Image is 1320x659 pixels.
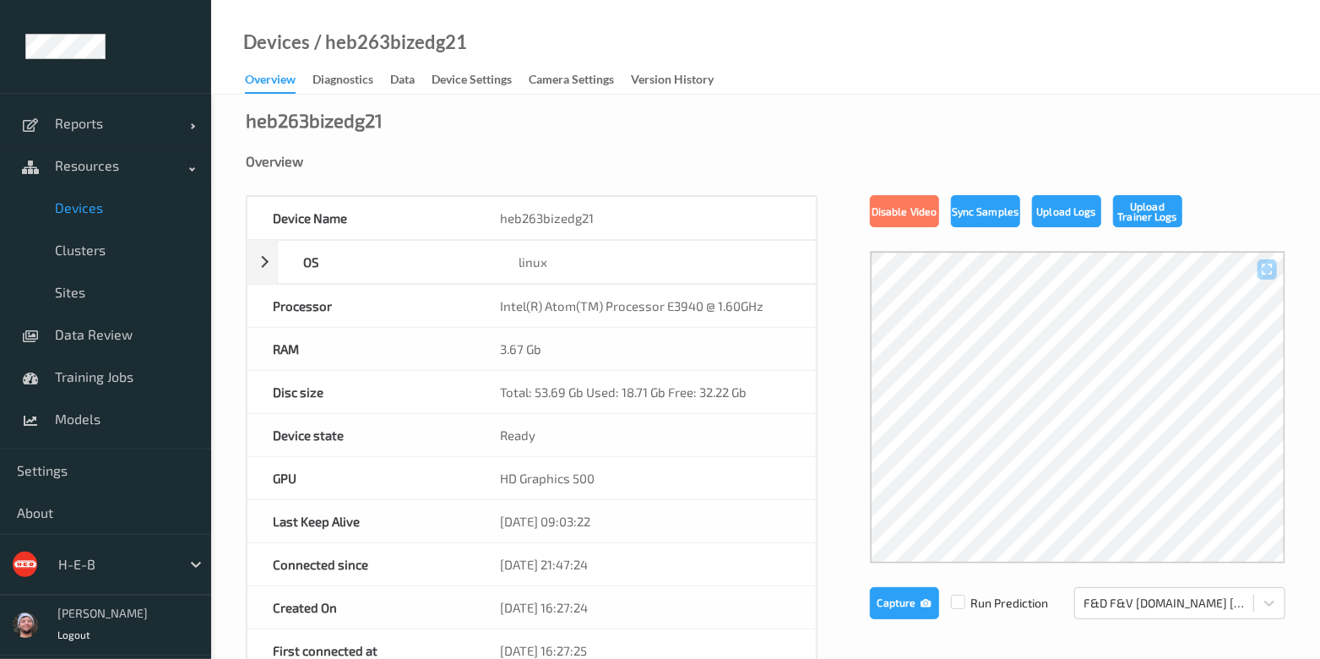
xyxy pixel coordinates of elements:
div: heb263bizedg21 [246,112,383,128]
div: Overview [245,71,296,94]
div: [DATE] 09:03:22 [475,500,816,542]
button: Upload Logs [1032,195,1101,227]
div: Camera Settings [529,71,614,92]
div: / heb263bizedg21 [310,34,467,51]
div: Data [390,71,415,92]
div: RAM [247,328,475,370]
div: linux [493,241,816,283]
div: OS [278,241,493,283]
div: Created On [247,586,475,629]
a: Data [390,68,432,92]
a: Overview [245,68,312,94]
a: Devices [243,34,310,51]
div: GPU [247,457,475,499]
a: Camera Settings [529,68,631,92]
div: HD Graphics 500 [475,457,816,499]
div: Last Keep Alive [247,500,475,542]
div: Intel(R) Atom(TM) Processor E3940 @ 1.60GHz [475,285,816,327]
button: Capture [870,587,939,619]
button: Upload Trainer Logs [1113,195,1182,227]
div: Diagnostics [312,71,373,92]
a: Device Settings [432,68,529,92]
div: Processor [247,285,475,327]
a: Version History [631,68,731,92]
div: Ready [475,414,816,456]
div: Device state [247,414,475,456]
div: Device Name [247,197,475,239]
div: Overview [246,153,1285,170]
button: Disable Video [870,195,939,227]
div: [DATE] 21:47:24 [475,543,816,585]
a: Diagnostics [312,68,390,92]
div: Connected since [247,543,475,585]
div: heb263bizedg21 [475,197,816,239]
div: Total: 53.69 Gb Used: 18.71 Gb Free: 32.22 Gb [475,371,816,413]
div: [DATE] 16:27:24 [475,586,816,629]
div: Version History [631,71,714,92]
div: Device Settings [432,71,512,92]
button: Sync Samples [951,195,1020,227]
div: 3.67 Gb [475,328,816,370]
div: Disc size [247,371,475,413]
div: OSlinux [247,240,817,284]
span: Run Prediction [939,595,1049,612]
